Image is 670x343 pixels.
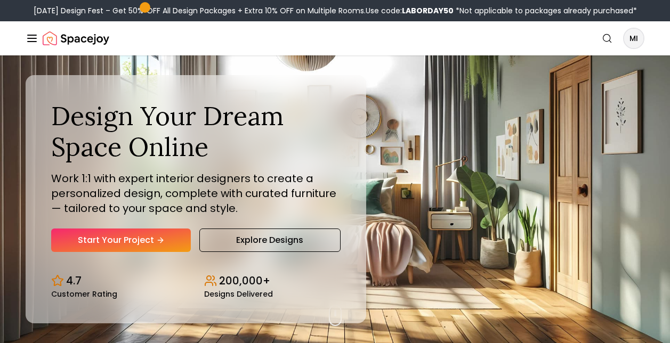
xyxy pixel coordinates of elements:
[366,5,454,16] span: Use code:
[51,171,341,216] p: Work 1:1 with expert interior designers to create a personalized design, complete with curated fu...
[43,28,109,49] a: Spacejoy
[199,228,340,252] a: Explore Designs
[454,5,637,16] span: *Not applicable to packages already purchased*
[624,29,643,48] span: MI
[402,5,454,16] b: LABORDAY50
[51,228,191,252] a: Start Your Project
[66,273,82,288] p: 4.7
[51,290,117,298] small: Customer Rating
[204,290,273,298] small: Designs Delivered
[51,265,341,298] div: Design stats
[623,28,644,49] button: MI
[219,273,270,288] p: 200,000+
[43,28,109,49] img: Spacejoy Logo
[34,5,637,16] div: [DATE] Design Fest – Get 50% OFF All Design Packages + Extra 10% OFF on Multiple Rooms.
[51,101,341,162] h1: Design Your Dream Space Online
[26,21,644,55] nav: Global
